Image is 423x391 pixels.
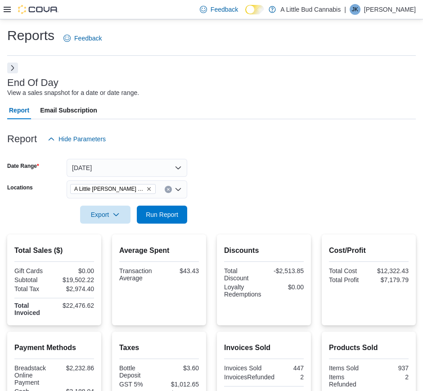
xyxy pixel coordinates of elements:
span: Email Subscription [40,101,97,119]
div: $0.00 [266,283,304,291]
h2: Average Spent [119,245,199,256]
button: Next [7,63,18,73]
div: -$2,513.85 [266,267,304,274]
div: InvoicesRefunded [224,373,274,381]
div: 937 [371,364,409,372]
label: Locations [7,184,33,191]
a: Feedback [60,29,105,47]
h2: Taxes [119,342,199,353]
div: $22,476.62 [56,302,94,309]
a: Feedback [196,0,242,18]
button: Run Report [137,206,187,224]
div: $0.00 [56,267,94,274]
span: Run Report [146,210,178,219]
span: Report [9,101,29,119]
div: Total Tax [14,285,53,292]
img: Cova [18,5,58,14]
div: Items Sold [329,364,367,372]
p: A Little Bud Cannabis [280,4,341,15]
div: Subtotal [14,276,53,283]
div: Breadstack Online Payment [14,364,53,386]
span: A Little [PERSON_NAME] Rock [74,184,144,193]
p: | [344,4,346,15]
div: 2 [371,373,409,381]
span: Dark Mode [245,14,246,15]
div: 2 [278,373,304,381]
div: Jake Kearns [350,4,360,15]
h2: Products Sold [329,342,409,353]
h2: Discounts [224,245,304,256]
div: $2,232.86 [56,364,94,372]
h3: Report [7,134,37,144]
span: Feedback [74,34,102,43]
h3: End Of Day [7,77,58,88]
div: View a sales snapshot for a date or date range. [7,88,139,98]
p: [PERSON_NAME] [364,4,416,15]
span: Hide Parameters [58,135,106,144]
h1: Reports [7,27,54,45]
div: $1,012.65 [161,381,199,388]
div: Gift Cards [14,267,53,274]
span: Feedback [211,5,238,14]
div: $2,974.40 [56,285,94,292]
div: Invoices Sold [224,364,262,372]
div: $12,322.43 [371,267,409,274]
strong: Total Invoiced [14,302,40,316]
div: $7,179.79 [371,276,409,283]
div: $19,502.22 [56,276,94,283]
h2: Total Sales ($) [14,245,94,256]
div: Items Refunded [329,373,367,388]
div: GST 5% [119,381,157,388]
h2: Invoices Sold [224,342,304,353]
button: Remove A Little Bud White Rock from selection in this group [146,186,152,192]
div: Total Discount [224,267,262,282]
div: Loyalty Redemptions [224,283,262,298]
button: Export [80,206,130,224]
span: JK [352,4,358,15]
div: $3.60 [161,364,199,372]
div: Total Cost [329,267,367,274]
div: Transaction Average [119,267,157,282]
button: Clear input [165,186,172,193]
input: Dark Mode [245,5,264,14]
div: Bottle Deposit [119,364,157,379]
div: Total Profit [329,276,367,283]
span: Export [85,206,125,224]
div: $43.43 [161,267,199,274]
label: Date Range [7,162,39,170]
button: Open list of options [175,186,182,193]
button: Hide Parameters [44,130,109,148]
h2: Cost/Profit [329,245,409,256]
button: [DATE] [67,159,187,177]
div: 447 [266,364,304,372]
h2: Payment Methods [14,342,94,353]
span: A Little Bud White Rock [70,184,156,194]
